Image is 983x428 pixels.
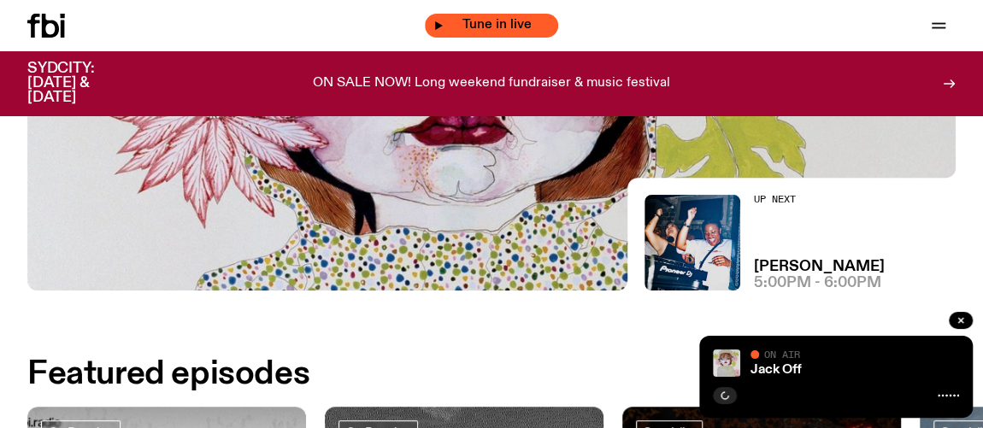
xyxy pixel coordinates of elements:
img: a dotty lady cuddling her cat amongst flowers [713,349,740,377]
button: On AirJack OffTune in live [425,14,558,38]
h3: SYDCITY: [DATE] & [DATE] [27,62,137,105]
h2: Featured episodes [27,359,309,390]
a: Jack Off [750,363,802,377]
a: [PERSON_NAME] [754,260,885,274]
span: 5:00pm - 6:00pm [754,276,881,290]
span: Tune in live [444,19,550,32]
span: On Air [764,349,800,360]
h2: Up Next [754,195,885,204]
p: ON SALE NOW! Long weekend fundraiser & music festival [313,76,670,91]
